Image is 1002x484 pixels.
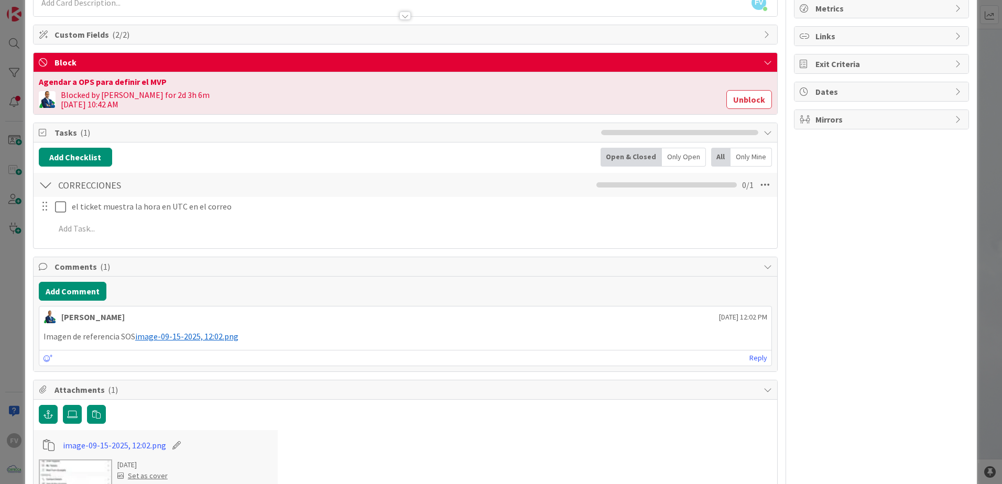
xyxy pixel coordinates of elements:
button: Unblock [726,90,772,109]
div: Agendar a OPS para definir el MVP [39,78,772,86]
span: Tasks [55,126,596,139]
span: ( 1 ) [108,384,118,395]
span: [DATE] 12:02 PM [719,312,767,323]
div: All [711,148,731,167]
span: Dates [815,85,950,98]
button: Add Checklist [39,148,112,167]
span: Metrics [815,2,950,15]
img: GA [43,311,56,323]
span: Exit Criteria [815,58,950,70]
input: Add Checklist... [55,175,290,194]
div: Only Open [662,148,706,167]
div: Only Mine [731,148,772,167]
a: Reply [749,351,767,365]
a: image-09-15-2025, 12:02.png [63,439,166,452]
span: Attachments [55,383,758,396]
span: image-09-15-2025, 12:02.png [135,331,238,342]
span: Block [55,56,758,69]
p: el ticket muestra la hora en UTC en el correo [72,201,770,213]
div: Blocked by [PERSON_NAME] for 2d 3h 6m [DATE] 10:42 AM [61,90,721,109]
button: Add Comment [39,282,106,301]
span: Mirrors [815,113,950,126]
div: Set as cover [117,470,168,481]
p: Imagen de referencia SOS [43,331,767,343]
span: Links [815,30,950,42]
span: ( 2/2 ) [112,29,129,40]
img: GA [39,91,56,108]
span: ( 1 ) [100,261,110,272]
span: Custom Fields [55,28,758,41]
div: Open & Closed [601,148,662,167]
div: [DATE] [117,459,168,470]
span: ( 1 ) [80,127,90,138]
span: Comments [55,260,758,273]
div: [PERSON_NAME] [61,311,125,323]
span: 0 / 1 [742,179,754,191]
